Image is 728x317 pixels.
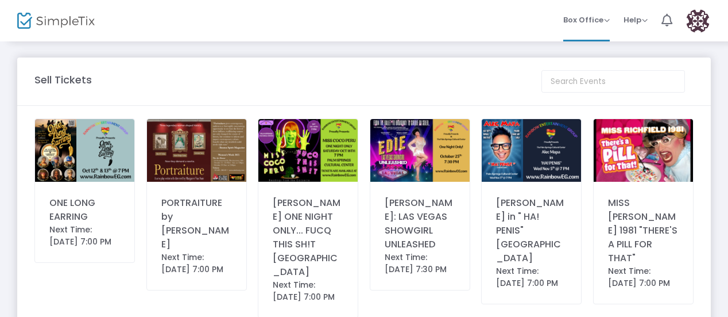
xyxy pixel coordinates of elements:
div: Next Time: [DATE] 7:00 PM [273,279,343,303]
div: Next Time: [DATE] 7:30 PM [385,251,455,276]
div: MISS [PERSON_NAME] 1981 "THERE'S A PILL FOR THAT" [608,196,679,265]
img: ediesimpletixps.png [370,119,470,182]
div: Next Time: [DATE] 7:00 PM [496,265,567,289]
div: Next Time: [DATE] 7:00 PM [49,224,120,248]
img: 638949384683014946ProudlyPresents.png [35,119,134,182]
input: Search Events [541,70,685,93]
img: Alecmapapssimpletix.png [482,119,581,182]
div: [PERSON_NAME] ONE NIGHT ONLY... FUCQ THIS SH!T [GEOGRAPHIC_DATA] [273,196,343,279]
div: Next Time: [DATE] 7:00 PM [608,265,679,289]
div: [PERSON_NAME]: LAS VEGAS SHOWGIRL UNLEASHED [385,196,455,251]
div: Next Time: [DATE] 7:00 PM [161,251,232,276]
m-panel-title: Sell Tickets [34,72,92,87]
span: Box Office [563,14,610,25]
img: PortraitureArtHouseStamp.3.png [147,119,246,182]
div: PORTRAITURE by [PERSON_NAME] [161,196,232,251]
img: MSR-008Website316x210.jpg [594,119,693,182]
span: Help [624,14,648,25]
div: ONE LONG EARRING [49,196,120,224]
div: [PERSON_NAME] in " HA! PENIS" [GEOGRAPHIC_DATA] [496,196,567,265]
img: 6389296235962574997.png [258,119,358,182]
